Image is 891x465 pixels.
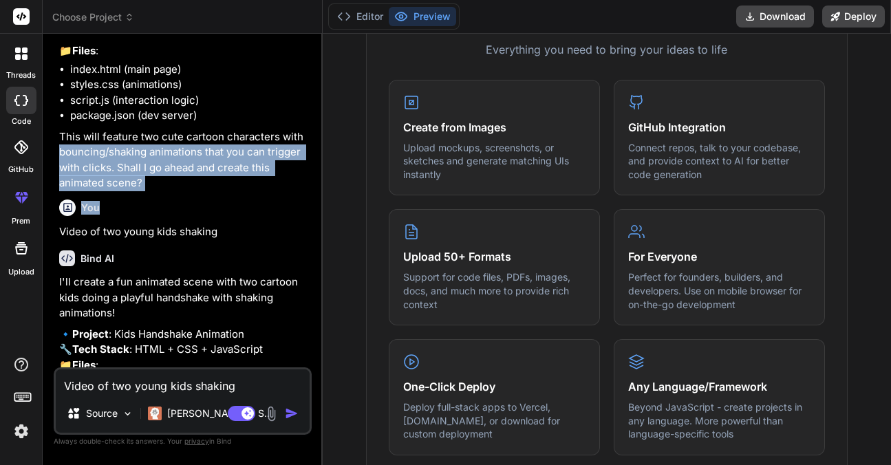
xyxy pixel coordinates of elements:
[86,407,118,420] p: Source
[52,10,134,24] span: Choose Project
[72,358,96,371] strong: Files
[403,248,586,265] h4: Upload 50+ Formats
[403,141,586,182] p: Upload mockups, screenshots, or sketches and generate matching UIs instantly
[80,252,114,266] h6: Bind AI
[72,44,96,57] strong: Files
[403,378,586,395] h4: One-Click Deploy
[389,41,825,58] p: Everything you need to bring your ideas to life
[628,248,811,265] h4: For Everyone
[389,7,456,26] button: Preview
[736,6,814,28] button: Download
[6,69,36,81] label: threads
[628,270,811,311] p: Perfect for founders, builders, and developers. Use on mobile browser for on-the-go development
[628,119,811,136] h4: GitHub Integration
[70,77,309,93] li: styles.css (animations)
[8,266,34,278] label: Upload
[12,215,30,227] label: prem
[70,62,309,78] li: index.html (main page)
[59,224,309,240] p: Video of two young kids shaking
[59,274,309,321] p: I'll create a fun animated scene with two cartoon kids doing a playful handshake with shaking ani...
[403,400,586,441] p: Deploy full-stack apps to Vercel, [DOMAIN_NAME], or download for custom deployment
[72,327,109,340] strong: Project
[59,327,309,374] p: 🔹 : Kids Handshake Animation 🔧 : HTML + CSS + JavaScript 📁 :
[148,407,162,420] img: Claude 4 Sonnet
[403,270,586,311] p: Support for code files, PDFs, images, docs, and much more to provide rich context
[54,435,312,448] p: Always double-check its answers. Your in Bind
[628,400,811,441] p: Beyond JavaScript - create projects in any language. More powerful than language-specific tools
[264,406,279,422] img: attachment
[332,7,389,26] button: Editor
[822,6,885,28] button: Deploy
[70,93,309,109] li: script.js (interaction logic)
[285,407,299,420] img: icon
[628,378,811,395] h4: Any Language/Framework
[81,201,100,215] h6: You
[122,408,133,420] img: Pick Models
[628,141,811,182] p: Connect repos, talk to your codebase, and provide context to AI for better code generation
[70,108,309,124] li: package.json (dev server)
[403,119,586,136] h4: Create from Images
[167,407,270,420] p: [PERSON_NAME] 4 S..
[184,437,209,445] span: privacy
[12,116,31,127] label: code
[59,129,309,191] p: This will feature two cute cartoon characters with bouncing/shaking animations that you can trigg...
[72,343,129,356] strong: Tech Stack
[8,164,34,175] label: GitHub
[10,420,33,443] img: settings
